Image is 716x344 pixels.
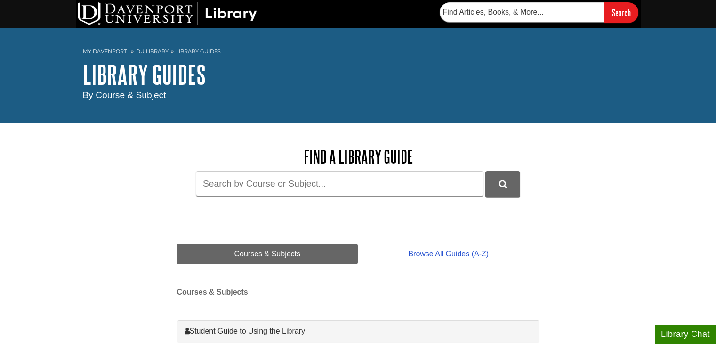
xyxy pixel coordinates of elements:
input: Find Articles, Books, & More... [440,2,604,22]
a: Courses & Subjects [177,244,358,264]
a: Student Guide to Using the Library [185,326,532,337]
form: Searches DU Library's articles, books, and more [440,2,638,23]
a: DU Library [136,48,169,55]
img: DU Library [78,2,257,25]
nav: breadcrumb [83,45,634,60]
input: Search by Course or Subject... [196,171,483,196]
a: Browse All Guides (A-Z) [358,244,539,264]
h2: Find a Library Guide [177,147,539,166]
input: Search [604,2,638,23]
a: My Davenport [83,48,127,56]
a: Library Guides [176,48,221,55]
h2: Courses & Subjects [177,288,539,299]
i: Search Library Guides [499,180,507,188]
h1: Library Guides [83,60,634,89]
div: By Course & Subject [83,89,634,102]
button: Library Chat [655,325,716,344]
